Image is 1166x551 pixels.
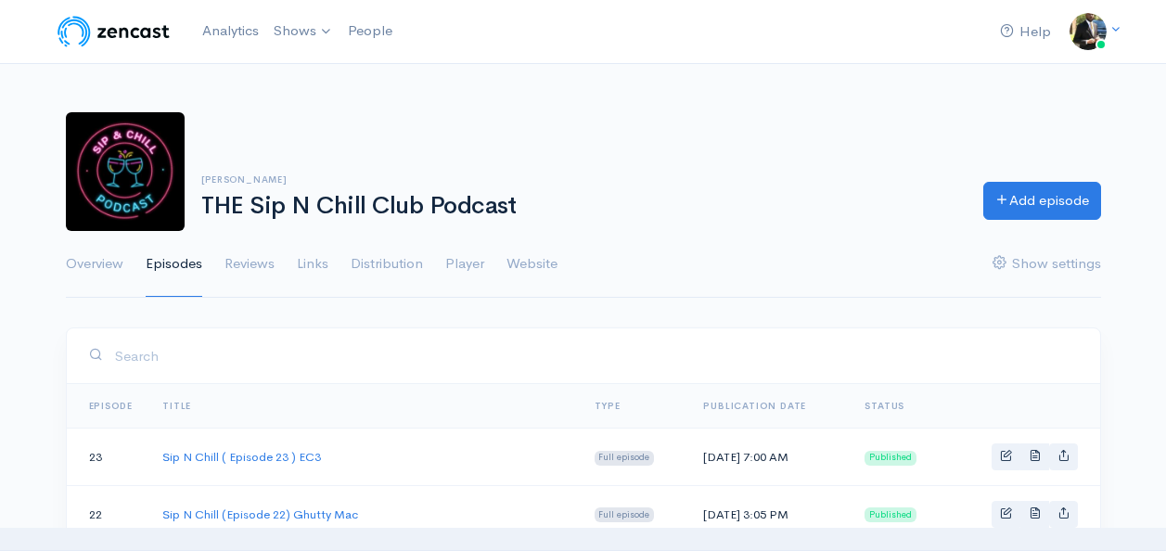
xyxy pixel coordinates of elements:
[703,400,806,412] a: Publication date
[162,400,191,412] a: Title
[66,231,123,298] a: Overview
[67,485,148,543] td: 22
[983,182,1101,220] a: Add episode
[992,501,1078,528] div: Basic example
[162,506,358,522] a: Sip N Chill (Episode 22) Ghutty Mac
[351,231,423,298] a: Distribution
[1070,13,1107,50] img: ...
[67,429,148,486] td: 23
[506,231,557,298] a: Website
[992,443,1078,470] div: Basic example
[114,337,1078,375] input: Search
[146,231,202,298] a: Episodes
[865,451,916,466] span: Published
[266,11,340,52] a: Shows
[993,12,1058,52] a: Help
[89,400,134,412] a: Episode
[993,231,1101,298] a: Show settings
[201,193,961,220] h1: THE Sip N Chill Club Podcast
[865,400,904,412] span: Status
[445,231,484,298] a: Player
[595,507,655,522] span: Full episode
[55,13,173,50] img: ZenCast Logo
[688,485,850,543] td: [DATE] 3:05 PM
[297,231,328,298] a: Links
[595,451,655,466] span: Full episode
[201,174,961,185] h6: [PERSON_NAME]
[865,507,916,522] span: Published
[224,231,275,298] a: Reviews
[340,11,400,51] a: People
[688,429,850,486] td: [DATE] 7:00 AM
[195,11,266,51] a: Analytics
[162,449,321,465] a: Sip N Chill ( Episode 23 ) EC3
[1103,488,1147,532] iframe: gist-messenger-bubble-iframe
[595,400,621,412] a: Type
